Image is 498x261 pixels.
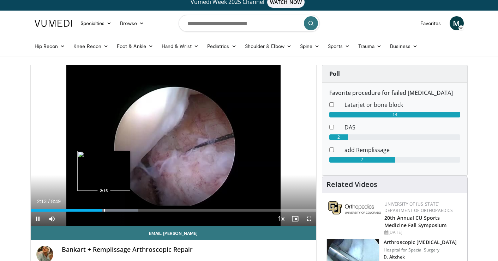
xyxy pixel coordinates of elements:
button: Enable picture-in-picture mode [288,212,302,226]
h4: Related Videos [326,180,377,189]
a: Foot & Ankle [113,39,157,53]
a: University of [US_STATE] Department of Orthopaedics [384,201,453,213]
img: image.jpeg [77,151,130,191]
button: Pause [31,212,45,226]
a: 20th Annual CU Sports Medicine Fall Symposium [384,214,446,229]
a: Favorites [416,16,445,30]
div: [DATE] [384,229,462,236]
img: VuMedi Logo [35,20,72,27]
a: Hip Recon [30,39,70,53]
button: Fullscreen [302,212,316,226]
a: M [450,16,464,30]
dd: Latarjet or bone block [339,101,466,109]
a: Pediatrics [203,39,241,53]
div: 2 [329,134,348,140]
h4: Bankart + Remplissage Arthroscopic Repair [62,246,311,254]
p: D. Altchek [384,254,457,260]
span: 8:49 [51,199,61,204]
input: Search topics, interventions [179,15,320,32]
a: Hand & Wrist [157,39,203,53]
h6: Favorite procedure for failed [MEDICAL_DATA] [329,90,460,96]
a: Spine [296,39,324,53]
strong: Poll [329,70,340,78]
p: Hospital for Special Surgery [384,247,457,253]
dd: DAS [339,123,466,132]
span: 2:13 [37,199,47,204]
a: Specialties [76,16,116,30]
a: Email [PERSON_NAME] [31,226,317,240]
video-js: Video Player [31,65,317,226]
a: Sports [324,39,354,53]
a: Knee Recon [69,39,113,53]
div: Progress Bar [31,209,317,212]
a: Trauma [354,39,386,53]
h3: Arthroscopic [MEDICAL_DATA] [384,239,457,246]
a: Shoulder & Elbow [241,39,296,53]
button: Playback Rate [274,212,288,226]
dd: add Remplissage [339,146,466,154]
div: 7 [329,157,395,163]
span: / [48,199,50,204]
img: 355603a8-37da-49b6-856f-e00d7e9307d3.png.150x105_q85_autocrop_double_scale_upscale_version-0.2.png [328,201,381,214]
a: Browse [116,16,148,30]
button: Mute [45,212,59,226]
div: 14 [329,112,460,117]
a: Business [386,39,422,53]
